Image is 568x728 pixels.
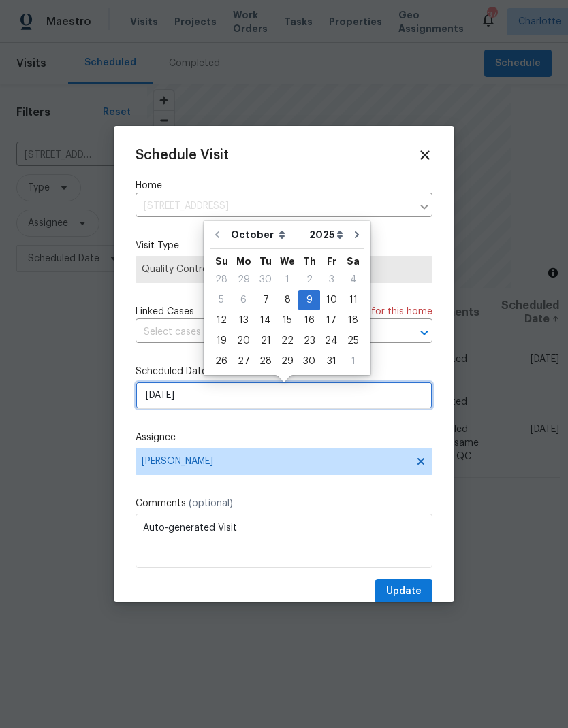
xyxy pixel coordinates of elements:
label: Home [136,179,432,193]
div: 16 [298,311,320,330]
button: Open [415,323,434,342]
div: 29 [277,352,298,371]
div: 17 [320,311,343,330]
div: 13 [232,311,255,330]
button: Update [375,579,432,604]
abbr: Sunday [215,257,228,266]
div: 30 [298,352,320,371]
div: 12 [210,311,232,330]
div: 29 [232,270,255,289]
div: 15 [277,311,298,330]
div: Fri Oct 10 2025 [320,290,343,310]
div: 2 [298,270,320,289]
div: Mon Oct 20 2025 [232,331,255,351]
div: Mon Sep 29 2025 [232,269,255,290]
div: 14 [255,311,277,330]
div: 1 [343,352,364,371]
div: Sat Oct 11 2025 [343,290,364,310]
div: 8 [277,291,298,310]
div: 6 [232,291,255,310]
div: 5 [210,291,232,310]
span: Quality Control [142,263,426,276]
div: Thu Oct 16 2025 [298,310,320,331]
abbr: Wednesday [280,257,295,266]
div: Fri Oct 03 2025 [320,269,343,290]
label: Scheduled Date [136,365,432,378]
span: Update [386,583,422,600]
div: Mon Oct 13 2025 [232,310,255,331]
div: 18 [343,311,364,330]
div: Fri Oct 24 2025 [320,331,343,351]
div: 28 [210,270,232,289]
span: (optional) [189,499,233,508]
div: Wed Oct 22 2025 [277,331,298,351]
abbr: Tuesday [259,257,272,266]
div: 19 [210,331,232,350]
select: Year [306,225,347,245]
div: Wed Oct 01 2025 [277,269,298,290]
div: Thu Oct 23 2025 [298,331,320,351]
div: 27 [232,352,255,371]
input: Enter in an address [136,196,412,217]
abbr: Monday [236,257,251,266]
span: Close [417,148,432,163]
abbr: Thursday [303,257,316,266]
div: Thu Oct 02 2025 [298,269,320,290]
div: 4 [343,270,364,289]
div: Fri Oct 31 2025 [320,351,343,371]
div: 28 [255,352,277,371]
div: 22 [277,331,298,350]
div: Tue Oct 28 2025 [255,351,277,371]
input: M/D/YYYY [136,382,432,409]
div: 30 [255,270,277,289]
span: [PERSON_NAME] [142,456,409,467]
label: Comments [136,497,432,510]
div: Mon Oct 06 2025 [232,290,255,310]
div: 24 [320,331,343,350]
div: Wed Oct 15 2025 [277,310,298,331]
div: Sun Oct 12 2025 [210,310,232,331]
button: Go to next month [347,221,367,248]
div: 21 [255,331,277,350]
select: Month [227,225,306,245]
div: Tue Oct 21 2025 [255,331,277,351]
textarea: Auto-generated Visit [136,514,432,568]
div: Tue Oct 14 2025 [255,310,277,331]
div: Tue Oct 07 2025 [255,290,277,310]
div: Fri Oct 17 2025 [320,310,343,331]
div: 23 [298,331,320,350]
div: 7 [255,291,277,310]
div: 11 [343,291,364,310]
div: 1 [277,270,298,289]
div: Thu Oct 09 2025 [298,290,320,310]
div: Sun Oct 05 2025 [210,290,232,310]
abbr: Saturday [347,257,360,266]
button: Go to previous month [207,221,227,248]
div: Sat Oct 18 2025 [343,310,364,331]
div: Tue Sep 30 2025 [255,269,277,290]
div: 25 [343,331,364,350]
div: Thu Oct 30 2025 [298,351,320,371]
span: Schedule Visit [136,148,229,162]
div: 9 [298,291,320,310]
span: Linked Cases [136,305,194,318]
abbr: Friday [327,257,336,266]
input: Select cases [136,322,394,343]
div: 10 [320,291,343,310]
div: Sun Oct 26 2025 [210,351,232,371]
div: 3 [320,270,343,289]
div: Sat Nov 01 2025 [343,351,364,371]
div: Sun Oct 19 2025 [210,331,232,351]
div: Mon Oct 27 2025 [232,351,255,371]
div: 20 [232,331,255,350]
div: 26 [210,352,232,371]
label: Visit Type [136,239,432,252]
label: Assignee [136,431,432,444]
div: Sat Oct 04 2025 [343,269,364,290]
div: 31 [320,352,343,371]
div: Wed Oct 08 2025 [277,290,298,310]
div: Sun Sep 28 2025 [210,269,232,290]
div: Sat Oct 25 2025 [343,331,364,351]
div: Wed Oct 29 2025 [277,351,298,371]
